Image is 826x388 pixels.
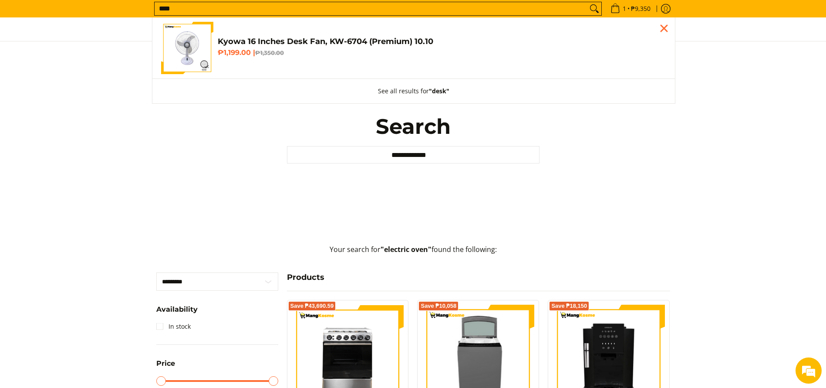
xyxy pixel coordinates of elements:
span: 1 [621,6,627,12]
a: Kyowa 16 Inches Desk Fan, KW-6704 (Premium) 10.10 Kyowa 16 Inches Desk Fan, KW-6704 (Premium) 10.... [161,22,666,74]
strong: "desk" [429,87,449,95]
button: Search [587,2,601,15]
h4: Kyowa 16 Inches Desk Fan, KW-6704 (Premium) 10.10 [218,37,666,47]
span: Price [156,360,175,367]
summary: Open [156,306,198,320]
del: ₱1,350.00 [255,49,284,56]
span: Save ₱18,150 [551,303,587,309]
textarea: Type your message and hit 'Enter' [4,238,166,269]
img: Kyowa 16 Inches Desk Fan, KW-6704 (Premium) 10.10 [161,22,213,74]
h4: Products [287,272,670,282]
summary: Open [156,360,175,374]
h1: Search [287,113,539,140]
p: Your search for found the following: [156,244,670,264]
strong: "electric oven" [381,245,432,254]
a: In stock [156,320,191,334]
div: Chat with us now [45,49,146,60]
div: Close pop up [657,22,671,35]
span: Save ₱10,058 [421,303,456,309]
span: • [608,4,653,14]
div: Minimize live chat window [143,4,164,25]
span: ₱9,350 [630,6,652,12]
button: See all results for"desk" [369,79,458,103]
span: We're online! [51,110,120,198]
span: Availability [156,306,198,313]
span: Save ₱43,690.59 [290,303,334,309]
h6: ₱1,199.00 | [218,48,666,57]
